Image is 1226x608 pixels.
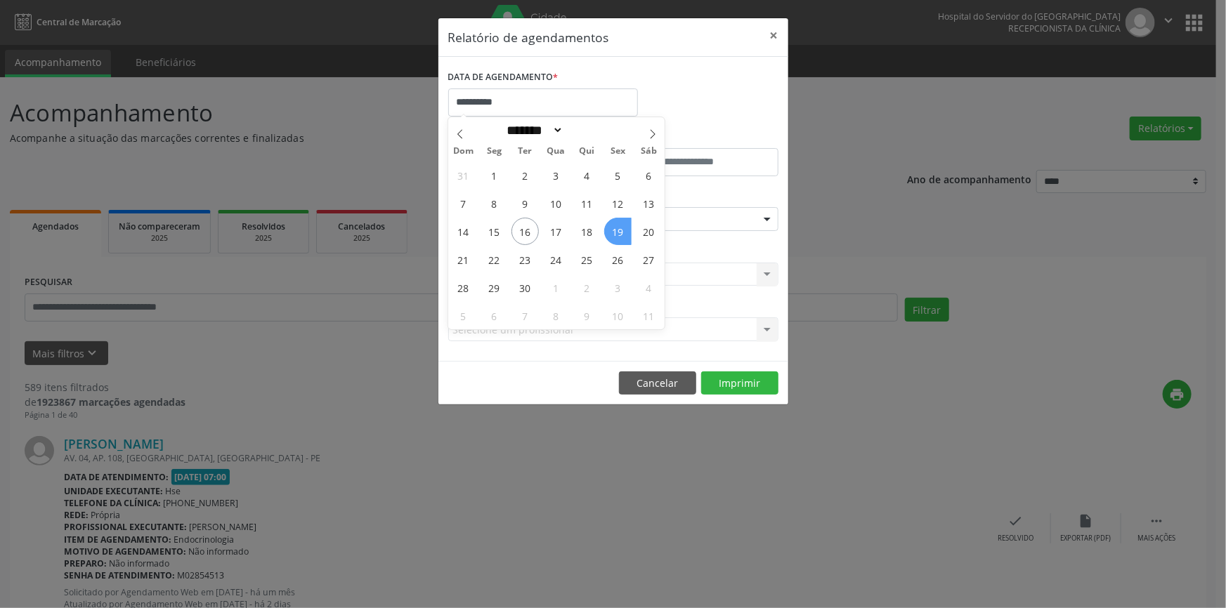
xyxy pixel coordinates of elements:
span: Setembro 17, 2025 [542,218,570,245]
span: Dom [448,147,479,156]
span: Setembro 19, 2025 [604,218,632,245]
span: Setembro 2, 2025 [511,161,539,189]
span: Outubro 9, 2025 [573,302,601,329]
span: Outubro 7, 2025 [511,302,539,329]
span: Outubro 1, 2025 [542,274,570,301]
button: Cancelar [619,371,696,395]
span: Setembro 30, 2025 [511,274,539,301]
span: Ter [510,147,541,156]
span: Outubro 10, 2025 [604,302,632,329]
label: ATÉ [617,126,778,148]
span: Setembro 7, 2025 [450,190,477,217]
span: Setembro 27, 2025 [635,246,663,273]
span: Setembro 20, 2025 [635,218,663,245]
span: Setembro 16, 2025 [511,218,539,245]
span: Outubro 6, 2025 [481,302,508,329]
span: Setembro 24, 2025 [542,246,570,273]
input: Year [563,123,610,138]
span: Setembro 9, 2025 [511,190,539,217]
span: Sáb [634,147,665,156]
span: Setembro 23, 2025 [511,246,539,273]
span: Setembro 14, 2025 [450,218,477,245]
button: Close [760,18,788,53]
span: Outubro 3, 2025 [604,274,632,301]
span: Setembro 11, 2025 [573,190,601,217]
span: Outubro 5, 2025 [450,302,477,329]
label: DATA DE AGENDAMENTO [448,67,559,88]
span: Outubro 4, 2025 [635,274,663,301]
span: Qua [541,147,572,156]
button: Imprimir [701,371,778,395]
span: Agosto 31, 2025 [450,161,477,189]
select: Month [502,123,564,138]
span: Outubro 8, 2025 [542,302,570,329]
span: Setembro 21, 2025 [450,246,477,273]
span: Setembro 5, 2025 [604,161,632,189]
span: Setembro 28, 2025 [450,274,477,301]
span: Setembro 3, 2025 [542,161,570,189]
span: Qui [572,147,603,156]
h5: Relatório de agendamentos [448,28,609,46]
span: Setembro 6, 2025 [635,161,663,189]
span: Setembro 29, 2025 [481,274,508,301]
span: Outubro 2, 2025 [573,274,601,301]
span: Outubro 11, 2025 [635,302,663,329]
span: Setembro 18, 2025 [573,218,601,245]
span: Setembro 1, 2025 [481,161,508,189]
span: Setembro 25, 2025 [573,246,601,273]
span: Setembro 12, 2025 [604,190,632,217]
span: Setembro 15, 2025 [481,218,508,245]
span: Setembro 4, 2025 [573,161,601,189]
span: Setembro 10, 2025 [542,190,570,217]
span: Setembro 26, 2025 [604,246,632,273]
span: Setembro 8, 2025 [481,190,508,217]
span: Sex [603,147,634,156]
span: Setembro 22, 2025 [481,246,508,273]
span: Setembro 13, 2025 [635,190,663,217]
span: Seg [479,147,510,156]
